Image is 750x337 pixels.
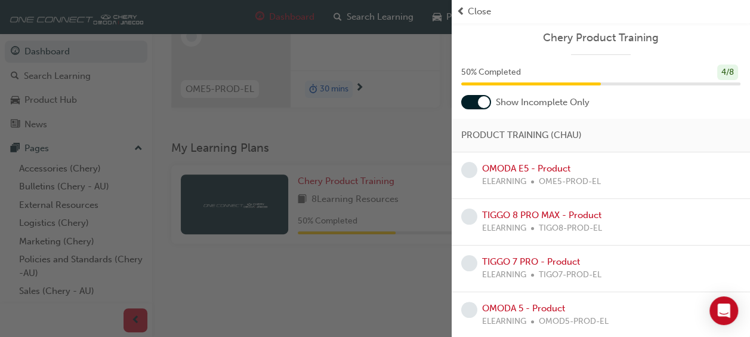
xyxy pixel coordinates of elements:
span: ELEARNING [482,222,526,235]
div: Open Intercom Messenger [709,296,738,325]
span: Close [468,5,491,19]
a: TIGGO 7 PRO - Product [482,256,580,267]
span: ELEARNING [482,315,526,329]
span: TIGO7-PROD-EL [539,268,601,282]
span: OME5-PROD-EL [539,175,601,189]
div: 4 / 8 [717,65,738,81]
span: ELEARNING [482,268,526,282]
span: PRODUCT TRAINING (CHAU) [461,128,582,142]
span: Show Incomplete Only [496,96,589,109]
span: 50 % Completed [461,66,521,79]
a: Chery Product Training [461,31,740,45]
span: TIGO8-PROD-EL [539,222,602,235]
button: prev-iconClose [456,5,745,19]
span: OMOD5-PROD-EL [539,315,609,329]
span: learningRecordVerb_NONE-icon [461,255,477,271]
span: learningRecordVerb_NONE-icon [461,162,477,178]
a: TIGGO 8 PRO MAX - Product [482,210,601,220]
a: OMODA E5 - Product [482,163,570,174]
a: OMODA 5 - Product [482,303,565,314]
span: ELEARNING [482,175,526,189]
span: learningRecordVerb_NONE-icon [461,302,477,318]
span: prev-icon [456,5,465,19]
span: learningRecordVerb_NONE-icon [461,209,477,225]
